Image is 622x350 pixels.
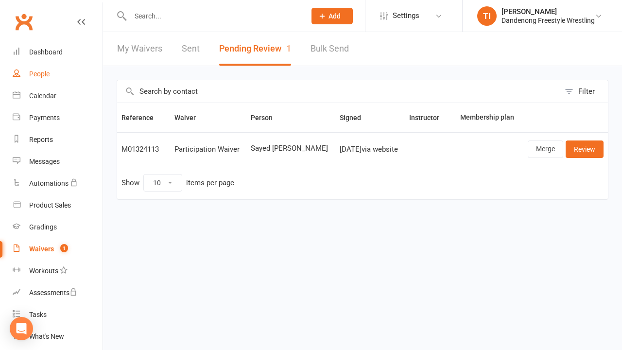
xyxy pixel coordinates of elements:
[117,80,560,103] input: Search by contact
[60,244,68,252] span: 1
[29,48,63,56] div: Dashboard
[501,16,595,25] div: Dandenong Freestyle Wrestling
[340,114,372,122] span: Signed
[29,311,47,318] div: Tasks
[13,85,103,107] a: Calendar
[340,112,372,123] button: Signed
[29,157,60,165] div: Messages
[311,8,353,24] button: Add
[12,10,36,34] a: Clubworx
[13,238,103,260] a: Waivers 1
[182,32,200,66] a: Sent
[251,112,283,123] button: Person
[13,304,103,326] a: Tasks
[13,151,103,173] a: Messages
[186,179,234,187] div: items per page
[13,260,103,282] a: Workouts
[13,173,103,194] a: Automations
[286,43,291,53] span: 1
[29,223,57,231] div: Gradings
[13,107,103,129] a: Payments
[174,112,207,123] button: Waiver
[174,145,242,154] div: Participation Waiver
[174,114,207,122] span: Waiver
[311,32,349,66] a: Bulk Send
[29,267,58,275] div: Workouts
[13,282,103,304] a: Assessments
[578,86,595,97] div: Filter
[29,179,69,187] div: Automations
[409,114,450,122] span: Instructor
[29,201,71,209] div: Product Sales
[13,63,103,85] a: People
[251,144,331,153] span: Sayed [PERSON_NAME]
[251,114,283,122] span: Person
[393,5,419,27] span: Settings
[121,174,234,192] div: Show
[29,114,60,122] div: Payments
[121,114,164,122] span: Reference
[29,136,53,143] div: Reports
[566,140,604,158] a: Review
[560,80,608,103] button: Filter
[121,112,164,123] button: Reference
[121,145,166,154] div: M01324113
[456,103,520,132] th: Membership plan
[501,7,595,16] div: [PERSON_NAME]
[528,140,563,158] a: Merge
[219,32,291,66] button: Pending Review1
[340,145,400,154] div: [DATE] via website
[127,9,299,23] input: Search...
[477,6,497,26] div: TI
[409,112,450,123] button: Instructor
[328,12,341,20] span: Add
[117,32,162,66] a: My Waivers
[10,317,33,340] div: Open Intercom Messenger
[29,332,64,340] div: What's New
[29,289,77,297] div: Assessments
[29,245,54,253] div: Waivers
[13,194,103,216] a: Product Sales
[13,41,103,63] a: Dashboard
[29,70,50,78] div: People
[29,92,56,100] div: Calendar
[13,129,103,151] a: Reports
[13,326,103,348] a: What's New
[13,216,103,238] a: Gradings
